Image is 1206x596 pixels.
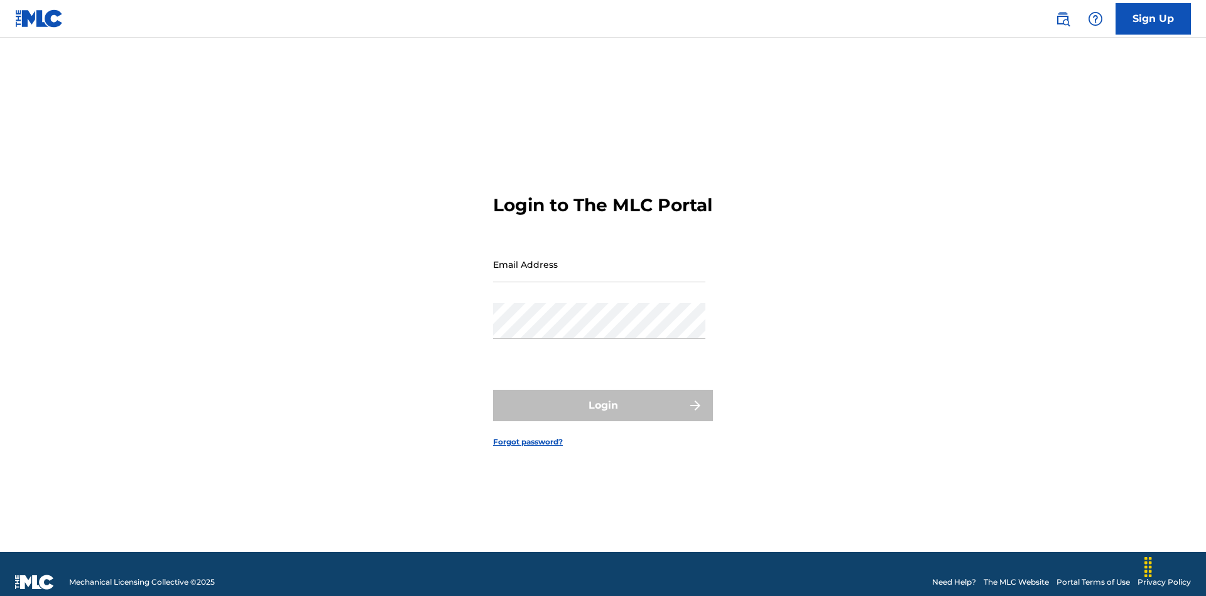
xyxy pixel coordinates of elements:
a: Forgot password? [493,436,563,448]
a: Public Search [1050,6,1075,31]
img: logo [15,575,54,590]
iframe: Chat Widget [1143,536,1206,596]
a: Portal Terms of Use [1057,577,1130,588]
div: Help [1083,6,1108,31]
a: The MLC Website [984,577,1049,588]
a: Need Help? [932,577,976,588]
a: Privacy Policy [1138,577,1191,588]
h3: Login to The MLC Portal [493,194,712,216]
img: help [1088,11,1103,26]
img: search [1055,11,1070,26]
div: Drag [1138,548,1158,586]
a: Sign Up [1116,3,1191,35]
img: MLC Logo [15,9,63,28]
span: Mechanical Licensing Collective © 2025 [69,577,215,588]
